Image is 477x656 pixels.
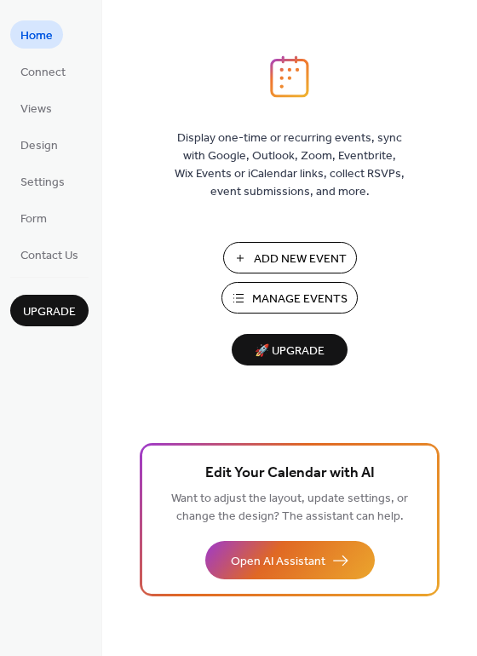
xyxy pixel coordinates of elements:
[20,210,47,228] span: Form
[205,462,375,486] span: Edit Your Calendar with AI
[10,57,76,85] a: Connect
[10,94,62,122] a: Views
[20,64,66,82] span: Connect
[205,541,375,579] button: Open AI Assistant
[20,101,52,118] span: Views
[242,340,337,363] span: 🚀 Upgrade
[171,487,408,528] span: Want to adjust the layout, update settings, or change the design? The assistant can help.
[10,130,68,158] a: Design
[254,250,347,268] span: Add New Event
[10,20,63,49] a: Home
[175,129,405,201] span: Display one-time or recurring events, sync with Google, Outlook, Zoom, Eventbrite, Wix Events or ...
[20,247,78,265] span: Contact Us
[20,137,58,155] span: Design
[10,240,89,268] a: Contact Us
[270,55,309,98] img: logo_icon.svg
[223,242,357,273] button: Add New Event
[20,174,65,192] span: Settings
[10,167,75,195] a: Settings
[252,291,348,308] span: Manage Events
[23,303,76,321] span: Upgrade
[231,553,325,571] span: Open AI Assistant
[221,282,358,314] button: Manage Events
[20,27,53,45] span: Home
[10,204,57,232] a: Form
[232,334,348,365] button: 🚀 Upgrade
[10,295,89,326] button: Upgrade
